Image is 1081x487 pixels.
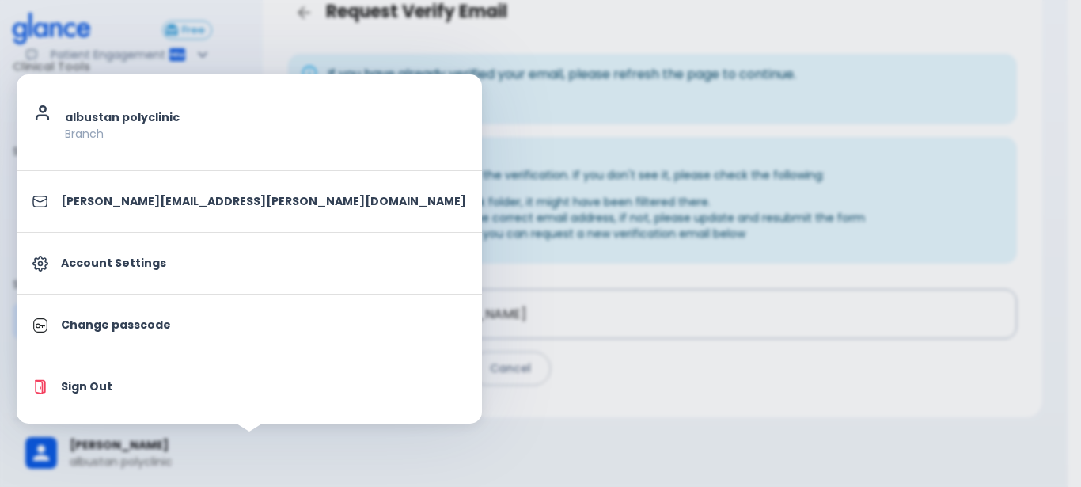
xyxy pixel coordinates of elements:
[61,379,466,395] p: Sign Out
[61,255,466,272] p: Account Settings
[61,317,466,333] p: Change passcode
[65,109,466,126] p: albustan polyclinic
[65,126,466,142] p: Branch
[61,193,466,210] p: [PERSON_NAME][EMAIL_ADDRESS][PERSON_NAME][DOMAIN_NAME]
